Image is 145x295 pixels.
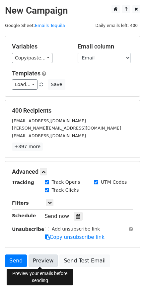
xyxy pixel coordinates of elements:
strong: Filters [12,200,29,206]
label: Track Clicks [52,187,79,194]
small: Google Sheet: [5,23,65,28]
h2: New Campaign [5,5,140,16]
a: Send [5,254,27,267]
a: Daily emails left: 400 [93,23,140,28]
label: Add unsubscribe link [52,226,100,233]
span: Send now [45,213,69,219]
strong: Schedule [12,213,36,218]
label: UTM Codes [101,179,127,186]
a: Preview [29,254,58,267]
h5: Variables [12,43,68,50]
strong: Tracking [12,180,34,185]
h5: 400 Recipients [12,107,133,114]
a: Copy/paste... [12,53,52,63]
small: [EMAIL_ADDRESS][DOMAIN_NAME] [12,118,86,123]
a: Templates [12,70,40,77]
a: Emails Tequila [35,23,65,28]
a: Load... [12,79,37,90]
a: Copy unsubscribe link [45,234,105,240]
a: Send Test Email [59,254,110,267]
iframe: Chat Widget [112,263,145,295]
small: [EMAIL_ADDRESS][DOMAIN_NAME] [12,133,86,138]
strong: Unsubscribe [12,227,44,232]
a: +397 more [12,143,43,151]
div: Preview your emails before sending [7,269,73,285]
label: Track Opens [52,179,80,186]
small: [PERSON_NAME][EMAIL_ADDRESS][DOMAIN_NAME] [12,126,121,131]
button: Save [48,79,65,90]
h5: Advanced [12,168,133,175]
h5: Email column [78,43,133,50]
span: Daily emails left: 400 [93,22,140,29]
